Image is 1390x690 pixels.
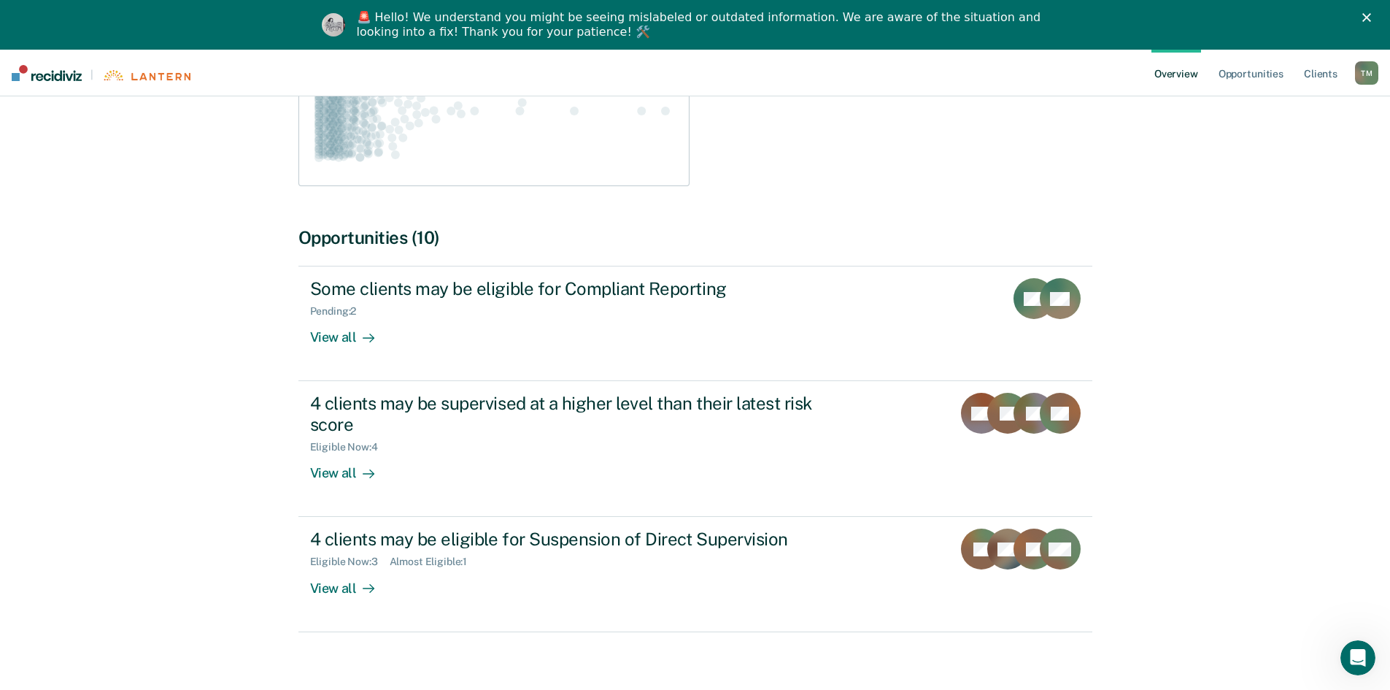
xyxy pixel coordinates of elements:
a: 4 clients may be supervised at a higher level than their latest risk scoreEligible Now:4View all [298,381,1092,517]
div: 4 clients may be supervised at a higher level than their latest risk score [310,393,822,435]
div: Pending : 2 [310,305,368,318]
div: Almost Eligible : 1 [390,556,479,568]
img: Recidiviz [12,65,82,81]
a: Opportunities [1216,50,1286,96]
a: Clients [1301,50,1340,96]
img: Lantern [102,70,190,81]
div: Eligible Now : 4 [310,441,390,453]
div: Opportunities (10) [298,227,1092,248]
iframe: Intercom live chat [1340,640,1375,675]
div: View all [310,318,392,346]
img: Profile image for Kim [322,13,345,37]
a: | [12,65,190,81]
a: 4 clients may be eligible for Suspension of Direct SupervisionEligible Now:3Almost Eligible:1View... [298,517,1092,632]
div: View all [310,453,392,482]
button: TM [1355,61,1378,85]
div: View all [310,568,392,597]
span: | [82,69,102,81]
div: Eligible Now : 3 [310,556,390,568]
div: 🚨 Hello! We understand you might be seeing mislabeled or outdated information. We are aware of th... [357,10,1046,39]
div: 4 clients may be eligible for Suspension of Direct Supervision [310,529,822,550]
div: T M [1355,61,1378,85]
div: Swarm plot of all technical incarceration rates in the state for NOT_SEX_OFFENSE caseloads, highl... [311,46,677,175]
div: Some clients may be eligible for Compliant Reporting [310,278,822,299]
a: Overview [1151,50,1201,96]
a: Some clients may be eligible for Compliant ReportingPending:2View all [298,266,1092,381]
div: Close [1362,13,1377,22]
